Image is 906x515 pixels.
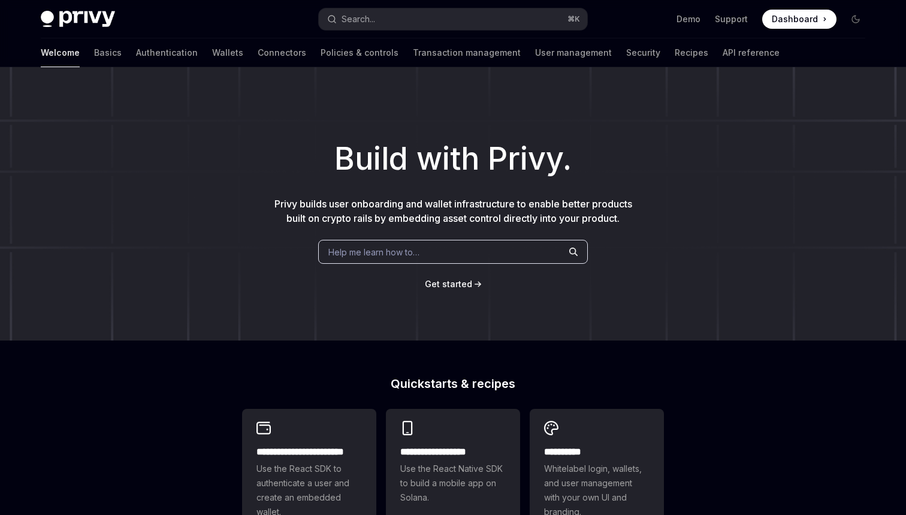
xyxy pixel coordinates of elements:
[675,38,708,67] a: Recipes
[94,38,122,67] a: Basics
[715,13,748,25] a: Support
[321,38,398,67] a: Policies & controls
[626,38,660,67] a: Security
[258,38,306,67] a: Connectors
[212,38,243,67] a: Wallets
[425,279,472,289] span: Get started
[425,278,472,290] a: Get started
[274,198,632,224] span: Privy builds user onboarding and wallet infrastructure to enable better products built on crypto ...
[328,246,419,258] span: Help me learn how to…
[41,38,80,67] a: Welcome
[242,378,664,390] h2: Quickstarts & recipes
[846,10,865,29] button: Toggle dark mode
[762,10,836,29] a: Dashboard
[567,14,580,24] span: ⌘ K
[41,11,115,28] img: dark logo
[19,135,887,182] h1: Build with Privy.
[319,8,587,30] button: Search...⌘K
[772,13,818,25] span: Dashboard
[535,38,612,67] a: User management
[677,13,700,25] a: Demo
[723,38,780,67] a: API reference
[413,38,521,67] a: Transaction management
[136,38,198,67] a: Authentication
[400,462,506,505] span: Use the React Native SDK to build a mobile app on Solana.
[342,12,375,26] div: Search...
